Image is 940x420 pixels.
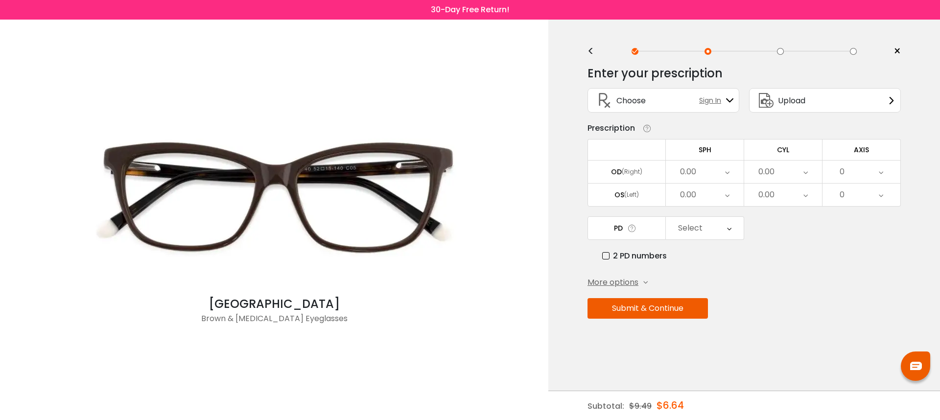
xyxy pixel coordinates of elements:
[614,190,624,199] div: OS
[616,94,646,107] span: Choose
[910,362,922,370] img: chat
[624,190,639,199] div: (Left)
[840,185,845,205] div: 0
[666,139,744,160] td: SPH
[893,44,901,59] span: ×
[758,185,775,205] div: 0.00
[678,218,703,238] div: Select
[886,44,901,59] a: ×
[587,47,602,55] div: <
[622,167,642,176] div: (Right)
[744,139,822,160] td: CYL
[587,122,635,134] div: Prescription
[699,95,726,106] span: Sign In
[840,162,845,182] div: 0
[587,64,723,83] div: Enter your prescription
[611,167,622,176] div: OD
[78,99,470,295] img: Brown Estonia - Acetate Eyeglasses
[602,250,667,262] label: 2 PD numbers
[587,277,638,288] span: More options
[78,295,470,313] div: [GEOGRAPHIC_DATA]
[657,391,684,420] div: $6.64
[587,298,708,319] button: Submit & Continue
[778,94,805,107] span: Upload
[587,216,666,240] td: PD
[680,162,696,182] div: 0.00
[78,313,470,332] div: Brown & [MEDICAL_DATA] Eyeglasses
[680,185,696,205] div: 0.00
[822,139,901,160] td: AXIS
[758,162,775,182] div: 0.00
